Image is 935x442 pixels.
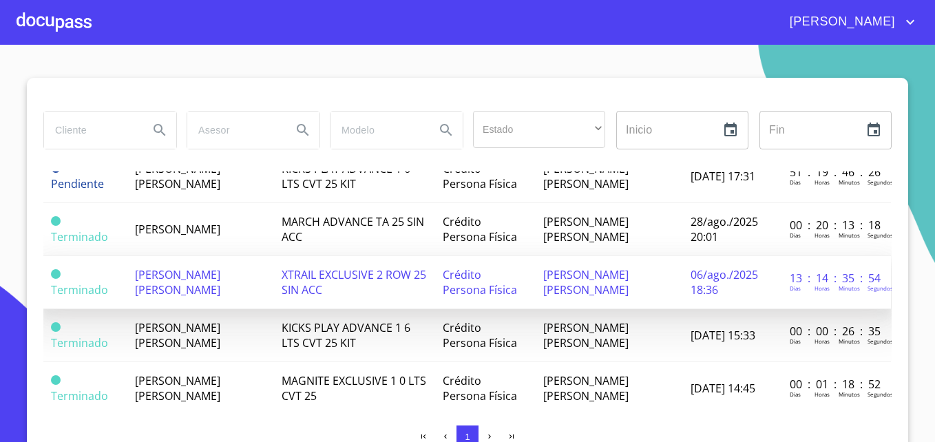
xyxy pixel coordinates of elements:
p: Segundos [868,337,893,345]
span: [PERSON_NAME] [PERSON_NAME] [135,373,220,403]
span: [DATE] 15:33 [691,328,755,343]
p: 13 : 14 : 35 : 54 [790,271,883,286]
span: [PERSON_NAME] [PERSON_NAME] [135,320,220,350]
span: Crédito Persona Física [443,267,517,297]
span: Crédito Persona Física [443,373,517,403]
span: [PERSON_NAME] [PERSON_NAME] [543,373,629,403]
span: MAGNITE EXCLUSIVE 1 0 LTS CVT 25 [282,373,426,403]
span: 1 [465,432,470,442]
span: Terminado [51,335,108,350]
p: Horas [815,231,830,239]
p: Dias [790,231,801,239]
p: Dias [790,178,801,186]
p: 51 : 19 : 46 : 26 [790,165,883,180]
span: [PERSON_NAME] [PERSON_NAME] [543,214,629,244]
p: Segundos [868,284,893,292]
p: Minutos [839,337,860,345]
button: Search [286,114,319,147]
span: MARCH ADVANCE TA 25 SIN ACC [282,214,424,244]
p: Minutos [839,178,860,186]
span: Crédito Persona Física [443,161,517,191]
button: Search [430,114,463,147]
p: Minutos [839,284,860,292]
p: Segundos [868,178,893,186]
input: search [187,112,281,149]
p: 00 : 01 : 18 : 52 [790,377,883,392]
span: [PERSON_NAME] [PERSON_NAME] [135,267,220,297]
p: Minutos [839,231,860,239]
span: Terminado [51,322,61,332]
span: XTRAIL EXCLUSIVE 2 ROW 25 SIN ACC [282,267,426,297]
span: [DATE] 17:31 [691,169,755,184]
span: Crédito Persona Física [443,320,517,350]
p: Horas [815,178,830,186]
input: search [330,112,424,149]
span: [PERSON_NAME] [PERSON_NAME] [135,161,220,191]
p: Dias [790,337,801,345]
p: Horas [815,390,830,398]
span: 28/ago./2025 20:01 [691,214,758,244]
span: Terminado [51,282,108,297]
span: Terminado [51,216,61,226]
span: KICKS PLAY ADVANCE 1 6 LTS CVT 25 KIT [282,320,410,350]
span: [PERSON_NAME] [PERSON_NAME] [543,161,629,191]
p: Segundos [868,231,893,239]
p: Horas [815,284,830,292]
span: Terminado [51,269,61,279]
span: [PERSON_NAME] [779,11,902,33]
span: 06/ago./2025 18:36 [691,267,758,297]
span: Terminado [51,229,108,244]
span: [DATE] 14:45 [691,381,755,396]
p: Segundos [868,390,893,398]
input: search [44,112,138,149]
span: [PERSON_NAME] [135,222,220,237]
p: Dias [790,390,801,398]
p: 00 : 20 : 13 : 18 [790,218,883,233]
p: Dias [790,284,801,292]
div: ​ [473,111,605,148]
span: Pendiente [51,176,104,191]
span: Terminado [51,375,61,385]
span: Crédito Persona Física [443,214,517,244]
button: Search [143,114,176,147]
span: KICKS PLAY ADVANCE 1 6 LTS CVT 25 KIT [282,161,410,191]
span: Terminado [51,388,108,403]
span: [PERSON_NAME] [PERSON_NAME] [543,267,629,297]
p: Horas [815,337,830,345]
button: account of current user [779,11,918,33]
p: Minutos [839,390,860,398]
span: [PERSON_NAME] [PERSON_NAME] [543,320,629,350]
p: 00 : 00 : 26 : 35 [790,324,883,339]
